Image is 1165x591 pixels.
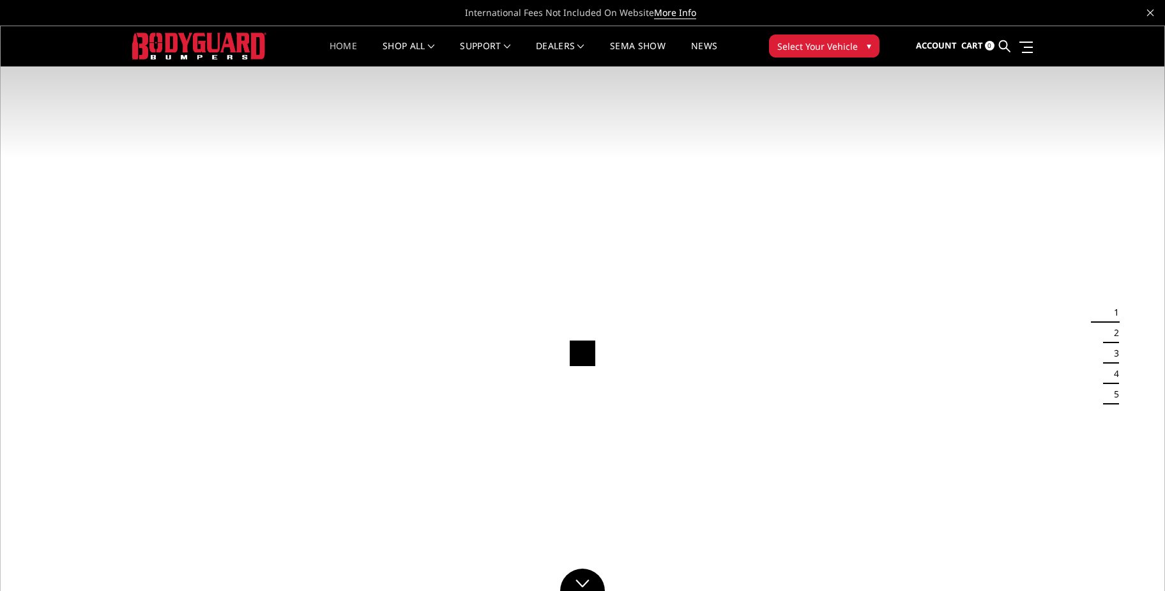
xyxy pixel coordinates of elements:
[777,40,858,53] span: Select Your Vehicle
[560,569,605,591] a: Click to Down
[961,40,983,51] span: Cart
[1106,343,1119,364] button: 3 of 5
[132,33,266,59] img: BODYGUARD BUMPERS
[610,42,666,66] a: SEMA Show
[460,42,510,66] a: Support
[383,42,434,66] a: shop all
[1106,364,1119,384] button: 4 of 5
[985,41,994,50] span: 0
[916,29,957,63] a: Account
[1106,302,1119,323] button: 1 of 5
[867,39,871,52] span: ▾
[691,42,717,66] a: News
[330,42,357,66] a: Home
[916,40,957,51] span: Account
[654,6,696,19] a: More Info
[769,35,879,58] button: Select Your Vehicle
[1106,323,1119,343] button: 2 of 5
[536,42,584,66] a: Dealers
[1106,384,1119,404] button: 5 of 5
[961,29,994,63] a: Cart 0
